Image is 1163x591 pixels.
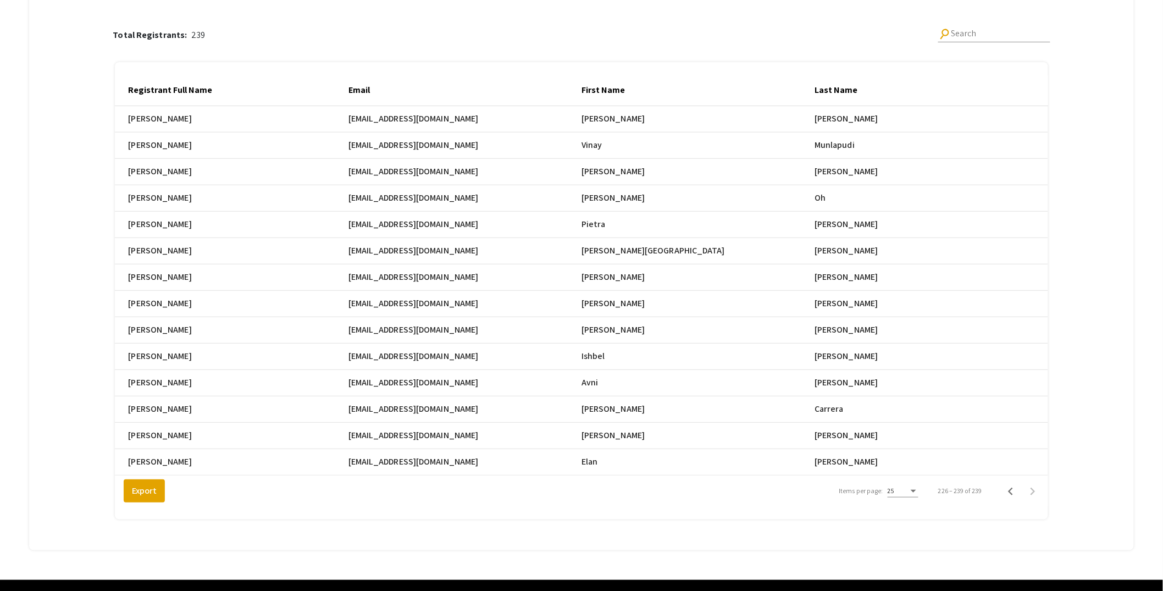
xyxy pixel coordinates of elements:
div: First Name [581,84,625,97]
span: [PERSON_NAME] [581,165,645,178]
span: Carrera [815,402,844,416]
div: Registrant Full Name [128,84,212,97]
mat-cell: [EMAIL_ADDRESS][DOMAIN_NAME] [348,132,581,159]
mat-cell: [PERSON_NAME] [115,185,348,212]
mat-cell: [EMAIL_ADDRESS][DOMAIN_NAME] [348,264,581,291]
span: 25 [888,487,895,495]
mat-cell: [EMAIL_ADDRESS][DOMAIN_NAME] [348,317,581,344]
div: Last Name [815,84,857,97]
p: Total Registrants: [113,29,191,42]
mat-select: Items per page: [888,487,918,495]
span: [PERSON_NAME] [815,455,878,468]
div: Email [348,84,380,97]
mat-cell: [PERSON_NAME] [115,132,348,159]
span: [PERSON_NAME] [815,429,878,442]
span: [PERSON_NAME][GEOGRAPHIC_DATA] [581,244,725,257]
mat-cell: [EMAIL_ADDRESS][DOMAIN_NAME] [348,370,581,396]
mat-cell: [EMAIL_ADDRESS][DOMAIN_NAME] [348,396,581,423]
mat-cell: [PERSON_NAME] [115,317,348,344]
div: Items per page: [839,486,883,496]
span: [PERSON_NAME] [581,402,645,416]
mat-cell: [PERSON_NAME] [115,449,348,476]
iframe: Chat [8,542,47,583]
mat-cell: [EMAIL_ADDRESS][DOMAIN_NAME] [348,344,581,370]
span: [PERSON_NAME] [581,297,645,310]
span: [PERSON_NAME] [815,112,878,125]
span: [PERSON_NAME] [815,323,878,336]
mat-icon: Search [937,26,952,41]
span: [PERSON_NAME] [815,376,878,389]
span: [PERSON_NAME] [815,218,878,231]
span: Pietra [581,218,606,231]
mat-cell: [EMAIL_ADDRESS][DOMAIN_NAME] [348,423,581,449]
span: [PERSON_NAME] [581,112,645,125]
span: [PERSON_NAME] [581,270,645,284]
div: 239 [113,29,205,42]
mat-cell: [PERSON_NAME] [115,264,348,291]
mat-cell: [PERSON_NAME] [115,423,348,449]
span: [PERSON_NAME] [581,323,645,336]
button: Previous page [1000,480,1022,502]
mat-cell: [PERSON_NAME] [115,238,348,264]
mat-cell: [PERSON_NAME] [115,212,348,238]
span: [PERSON_NAME] [581,429,645,442]
span: [PERSON_NAME] [815,165,878,178]
mat-cell: [EMAIL_ADDRESS][DOMAIN_NAME] [348,449,581,476]
mat-cell: [PERSON_NAME] [115,159,348,185]
mat-cell: [PERSON_NAME] [115,396,348,423]
span: [PERSON_NAME] [815,270,878,284]
mat-cell: [EMAIL_ADDRESS][DOMAIN_NAME] [348,106,581,132]
div: Last Name [815,84,867,97]
span: [PERSON_NAME] [815,350,878,363]
mat-cell: [PERSON_NAME] [115,291,348,317]
button: Next page [1022,480,1044,502]
span: [PERSON_NAME] [815,244,878,257]
div: 226 – 239 of 239 [938,486,982,496]
mat-cell: [EMAIL_ADDRESS][DOMAIN_NAME] [348,291,581,317]
mat-cell: [PERSON_NAME] [115,344,348,370]
div: Registrant Full Name [128,84,222,97]
span: Elan [581,455,597,468]
span: Ishbel [581,350,605,363]
mat-cell: [EMAIL_ADDRESS][DOMAIN_NAME] [348,212,581,238]
span: Vinay [581,139,602,152]
div: Email [348,84,370,97]
div: First Name [581,84,635,97]
mat-cell: [PERSON_NAME] [115,106,348,132]
mat-cell: [EMAIL_ADDRESS][DOMAIN_NAME] [348,238,581,264]
span: [PERSON_NAME] [815,297,878,310]
span: Oh [815,191,826,205]
button: Export [124,479,165,502]
mat-cell: [EMAIL_ADDRESS][DOMAIN_NAME] [348,159,581,185]
mat-cell: [PERSON_NAME] [115,370,348,396]
mat-cell: [EMAIL_ADDRESS][DOMAIN_NAME] [348,185,581,212]
span: Munlapudi [815,139,855,152]
span: Avni [581,376,598,389]
span: [PERSON_NAME] [581,191,645,205]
